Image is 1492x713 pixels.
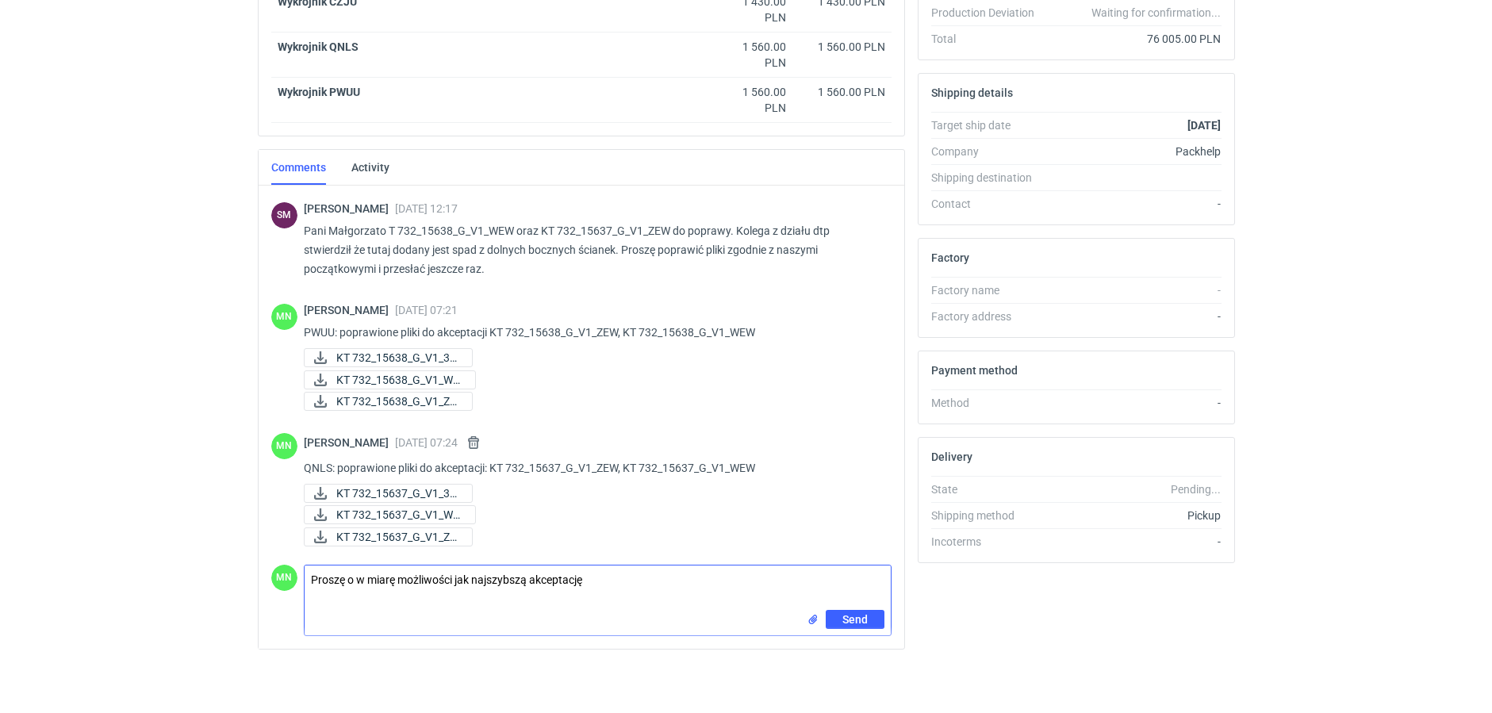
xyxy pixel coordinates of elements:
div: 1 560.00 PLN [719,84,786,116]
div: KT 732_15637_G_V1_ZEW.pdf [304,527,462,546]
button: KT 732_15637_G_V1_3D... [304,484,473,503]
div: - [1047,395,1222,411]
div: Method [931,395,1047,411]
button: KT 732_15637_G_V1_ZE... [304,527,473,546]
a: Comments [271,150,326,185]
div: Packhelp [1047,144,1222,159]
div: Sebastian Markut [271,202,297,228]
span: KT 732_15637_G_V1_3D... [336,485,459,502]
div: Pickup [1047,508,1222,523]
div: Małgorzata Nowotna [271,304,297,330]
span: KT 732_15637_G_V1_WE... [336,506,462,523]
span: KT 732_15638_G_V1_3D... [336,349,459,366]
strong: [DATE] [1187,119,1221,132]
span: KT 732_15637_G_V1_ZE... [336,528,459,546]
div: Contact [931,196,1047,212]
div: KT 732_15638_G_V1_WEW.pdf [304,370,462,389]
span: [PERSON_NAME] [304,304,395,316]
textarea: Proszę o w miarę możliwości jak najszybszą akceptację [305,565,891,610]
div: - [1047,534,1222,550]
div: 1 560.00 PLN [799,84,885,100]
div: KT 732_15637_G_V1_3D.JPG [304,484,462,503]
div: Target ship date [931,117,1047,133]
span: [PERSON_NAME] [304,202,395,215]
a: Activity [351,150,389,185]
div: Małgorzata Nowotna [271,433,297,459]
span: KT 732_15638_G_V1_WE... [336,371,462,389]
div: - [1047,282,1222,298]
div: State [931,481,1047,497]
button: Send [826,610,884,629]
figcaption: MN [271,433,297,459]
p: Pani Małgorzato T 732_15638_G_V1_WEW oraz KT 732_15637_G_V1_ZEW do poprawy. Kolega z działu dtp s... [304,221,879,278]
figcaption: SM [271,202,297,228]
h2: Payment method [931,364,1018,377]
button: KT 732_15638_G_V1_3D... [304,348,473,367]
figcaption: MN [271,565,297,591]
div: - [1047,196,1222,212]
em: Pending... [1171,483,1221,496]
div: Shipping destination [931,170,1047,186]
h2: Shipping details [931,86,1013,99]
div: 1 560.00 PLN [799,39,885,55]
button: KT 732_15638_G_V1_WE... [304,370,476,389]
div: KT 732_15638_G_V1_3D.JPG [304,348,462,367]
span: Send [842,614,868,625]
span: [DATE] 07:24 [395,436,458,449]
div: Factory name [931,282,1047,298]
button: KT 732_15637_G_V1_WE... [304,505,476,524]
div: KT 732_15638_G_V1_ZEW.pdf [304,392,462,411]
span: [DATE] 07:21 [395,304,458,316]
h2: Delivery [931,450,972,463]
div: Factory address [931,309,1047,324]
span: [DATE] 12:17 [395,202,458,215]
div: 1 560.00 PLN [719,39,786,71]
strong: Wykrojnik QNLS [278,40,359,53]
div: - [1047,309,1222,324]
div: KT 732_15637_G_V1_WEW.pdf [304,505,462,524]
span: KT 732_15638_G_V1_ZE... [336,393,459,410]
div: Małgorzata Nowotna [271,565,297,591]
em: Waiting for confirmation... [1091,5,1221,21]
figcaption: MN [271,304,297,330]
p: PWUU: poprawione pliki do akceptacji KT 732_15638_G_V1_ZEW, KT 732_15638_G_V1_WEW [304,323,879,342]
div: Shipping method [931,508,1047,523]
div: 76 005.00 PLN [1047,31,1222,47]
button: KT 732_15638_G_V1_ZE... [304,392,473,411]
div: Total [931,31,1047,47]
div: Incoterms [931,534,1047,550]
span: [PERSON_NAME] [304,436,395,449]
div: Production Deviation [931,5,1047,21]
h2: Factory [931,251,969,264]
strong: Wykrojnik PWUU [278,86,360,98]
div: Company [931,144,1047,159]
p: QNLS: poprawione pliki do akceptacji: KT 732_15637_G_V1_ZEW, KT 732_15637_G_V1_WEW [304,458,879,477]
